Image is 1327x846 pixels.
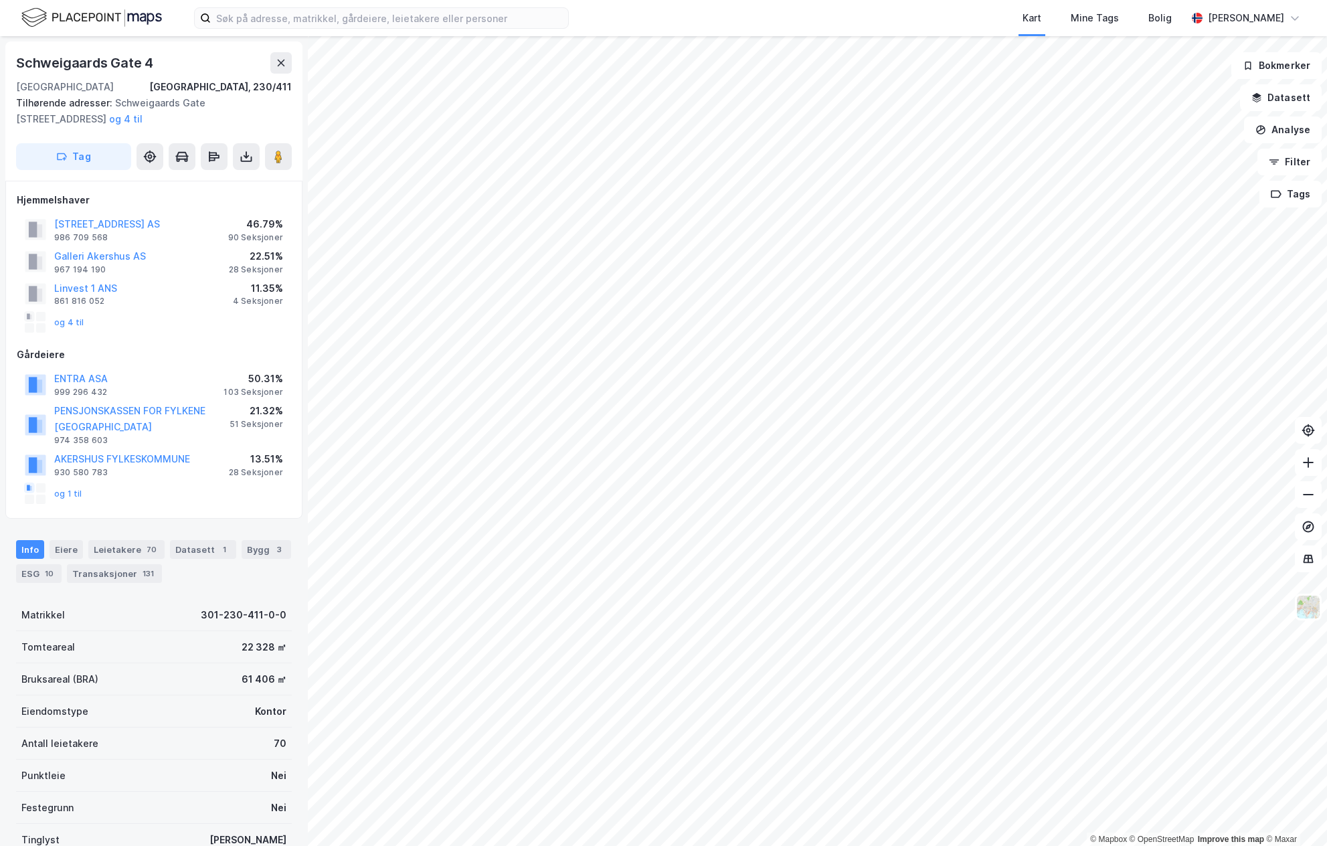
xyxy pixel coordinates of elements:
[54,435,108,446] div: 974 358 603
[211,8,568,28] input: Søk på adresse, matrikkel, gårdeiere, leietakere eller personer
[1208,10,1284,26] div: [PERSON_NAME]
[229,264,283,275] div: 28 Seksjoner
[233,296,283,307] div: 4 Seksjoner
[54,387,107,398] div: 999 296 432
[21,607,65,623] div: Matrikkel
[230,419,283,430] div: 51 Seksjoner
[233,280,283,297] div: 11.35%
[272,543,286,556] div: 3
[274,736,286,752] div: 70
[242,639,286,655] div: 22 328 ㎡
[229,248,283,264] div: 22.51%
[228,232,283,243] div: 90 Seksjoner
[21,768,66,784] div: Punktleie
[242,540,291,559] div: Bygg
[1240,84,1322,111] button: Datasett
[1198,835,1264,844] a: Improve this map
[242,671,286,687] div: 61 406 ㎡
[88,540,165,559] div: Leietakere
[54,232,108,243] div: 986 709 568
[1148,10,1172,26] div: Bolig
[1071,10,1119,26] div: Mine Tags
[1090,835,1127,844] a: Mapbox
[16,564,62,583] div: ESG
[50,540,83,559] div: Eiere
[16,540,44,559] div: Info
[149,79,292,95] div: [GEOGRAPHIC_DATA], 230/411
[224,371,283,387] div: 50.31%
[271,768,286,784] div: Nei
[21,671,98,687] div: Bruksareal (BRA)
[16,52,156,74] div: Schweigaards Gate 4
[1257,149,1322,175] button: Filter
[1231,52,1322,79] button: Bokmerker
[54,467,108,478] div: 930 580 783
[255,703,286,720] div: Kontor
[16,97,115,108] span: Tilhørende adresser:
[1260,782,1327,846] iframe: Chat Widget
[67,564,162,583] div: Transaksjoner
[1130,835,1195,844] a: OpenStreetMap
[228,216,283,232] div: 46.79%
[16,79,114,95] div: [GEOGRAPHIC_DATA]
[1296,594,1321,620] img: Z
[21,6,162,29] img: logo.f888ab2527a4732fd821a326f86c7f29.svg
[16,143,131,170] button: Tag
[42,567,56,580] div: 10
[170,540,236,559] div: Datasett
[54,296,104,307] div: 861 816 052
[54,264,106,275] div: 967 194 190
[1260,782,1327,846] div: Kontrollprogram for chat
[1244,116,1322,143] button: Analyse
[1259,181,1322,207] button: Tags
[224,387,283,398] div: 103 Seksjoner
[17,347,291,363] div: Gårdeiere
[229,467,283,478] div: 28 Seksjoner
[17,192,291,208] div: Hjemmelshaver
[229,451,283,467] div: 13.51%
[21,736,98,752] div: Antall leietakere
[144,543,159,556] div: 70
[230,403,283,419] div: 21.32%
[201,607,286,623] div: 301-230-411-0-0
[21,800,74,816] div: Festegrunn
[1023,10,1041,26] div: Kart
[21,639,75,655] div: Tomteareal
[271,800,286,816] div: Nei
[16,95,281,127] div: Schweigaards Gate [STREET_ADDRESS]
[140,567,157,580] div: 131
[217,543,231,556] div: 1
[21,703,88,720] div: Eiendomstype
